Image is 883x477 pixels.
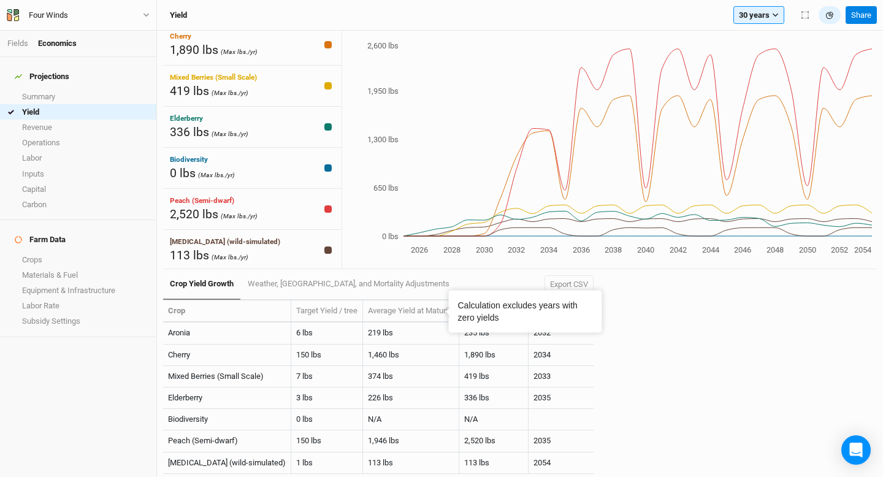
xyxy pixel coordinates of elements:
[291,300,363,322] th: Target Yield / tree
[458,300,593,324] div: Calculation excludes years with zero yields
[15,72,69,82] div: Projections
[841,435,871,465] div: Open Intercom Messenger
[163,300,291,322] th: Crop
[15,235,66,245] div: Farm Data
[363,300,459,322] th: Average Yield at Maturity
